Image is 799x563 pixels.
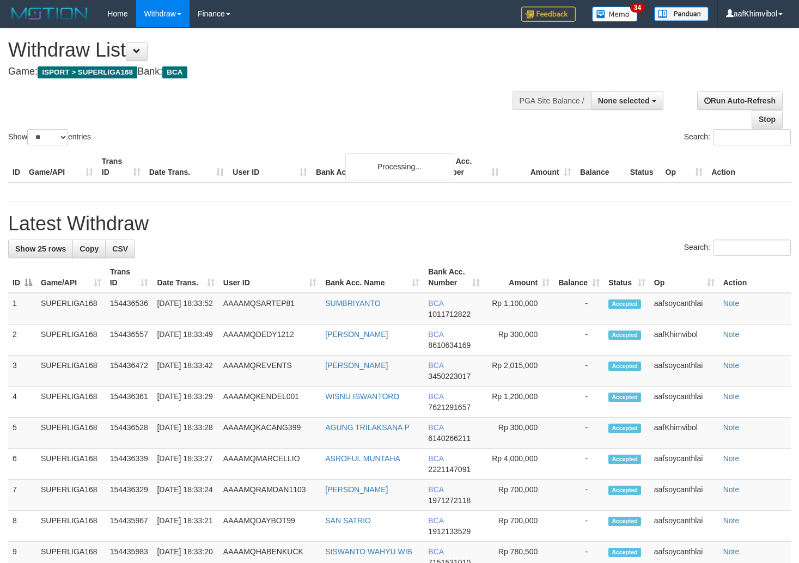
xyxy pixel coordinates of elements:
[80,244,99,253] span: Copy
[325,516,371,525] a: SAN SATRIO
[219,262,321,293] th: User ID: activate to sort column ascending
[106,449,153,480] td: 154436339
[428,403,471,412] span: Copy 7621291657 to clipboard
[591,91,663,110] button: None selected
[325,361,388,370] a: [PERSON_NAME]
[105,240,135,258] a: CSV
[36,262,106,293] th: Game/API: activate to sort column ascending
[8,418,36,449] td: 5
[325,454,400,463] a: ASROFUL MUNTAHA
[554,387,604,418] td: -
[424,262,484,293] th: Bank Acc. Number: activate to sort column ascending
[650,325,719,356] td: aafKhimvibol
[723,454,740,463] a: Note
[484,480,554,511] td: Rp 700,000
[428,341,471,350] span: Copy 8610634169 to clipboard
[219,480,321,511] td: AAAAMQRAMDAN1103
[654,7,709,21] img: panduan.png
[219,511,321,542] td: AAAAMQDAYBOT99
[626,151,661,182] th: Status
[431,151,503,182] th: Bank Acc. Number
[661,151,707,182] th: Op
[554,449,604,480] td: -
[8,325,36,356] td: 2
[723,423,740,432] a: Note
[428,330,443,339] span: BCA
[27,129,68,145] select: Showentries
[36,480,106,511] td: SUPERLIGA168
[36,387,106,418] td: SUPERLIGA168
[8,5,91,22] img: MOTION_logo.png
[484,325,554,356] td: Rp 300,000
[554,262,604,293] th: Balance: activate to sort column ascending
[684,240,791,256] label: Search:
[723,516,740,525] a: Note
[36,511,106,542] td: SUPERLIGA168
[112,244,128,253] span: CSV
[484,356,554,387] td: Rp 2,015,000
[608,299,641,309] span: Accepted
[8,213,791,235] h1: Latest Withdraw
[106,387,153,418] td: 154436361
[513,91,591,110] div: PGA Site Balance /
[723,361,740,370] a: Note
[608,486,641,495] span: Accepted
[608,331,641,340] span: Accepted
[25,151,97,182] th: Game/API
[598,96,650,105] span: None selected
[8,449,36,480] td: 6
[428,485,443,494] span: BCA
[650,387,719,418] td: aafsoycanthlai
[153,418,218,449] td: [DATE] 18:33:28
[15,244,66,253] span: Show 25 rows
[713,129,791,145] input: Search:
[325,330,388,339] a: [PERSON_NAME]
[428,527,471,536] span: Copy 1912133529 to clipboard
[325,423,410,432] a: AGUNG TRILAKSANA P
[325,299,380,308] a: SUMBRIYANTO
[650,449,719,480] td: aafsoycanthlai
[8,262,36,293] th: ID: activate to sort column descending
[723,299,740,308] a: Note
[219,356,321,387] td: AAAAMQREVENTS
[484,418,554,449] td: Rp 300,000
[428,392,443,401] span: BCA
[153,356,218,387] td: [DATE] 18:33:42
[484,293,554,325] td: Rp 1,100,000
[592,7,638,22] img: Button%20Memo.svg
[723,547,740,556] a: Note
[72,240,106,258] a: Copy
[325,392,399,401] a: WISNU ISWANTORO
[608,517,641,526] span: Accepted
[428,361,443,370] span: BCA
[684,129,791,145] label: Search:
[484,449,554,480] td: Rp 4,000,000
[8,39,522,61] h1: Withdraw List
[608,393,641,402] span: Accepted
[428,434,471,443] span: Copy 6140266211 to clipboard
[8,293,36,325] td: 1
[106,262,153,293] th: Trans ID: activate to sort column ascending
[312,151,431,182] th: Bank Acc. Name
[608,362,641,371] span: Accepted
[608,455,641,464] span: Accepted
[554,356,604,387] td: -
[106,356,153,387] td: 154436472
[228,151,312,182] th: User ID
[8,480,36,511] td: 7
[723,485,740,494] a: Note
[428,310,471,319] span: Copy 1011712822 to clipboard
[503,151,576,182] th: Amount
[650,262,719,293] th: Op: activate to sort column ascending
[325,547,412,556] a: SISWANTO WAHYU WIB
[723,392,740,401] a: Note
[106,325,153,356] td: 154436557
[650,356,719,387] td: aafsoycanthlai
[36,418,106,449] td: SUPERLIGA168
[428,516,443,525] span: BCA
[219,293,321,325] td: AAAAMQSARTEP81
[428,547,443,556] span: BCA
[153,262,218,293] th: Date Trans.: activate to sort column ascending
[8,151,25,182] th: ID
[554,418,604,449] td: -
